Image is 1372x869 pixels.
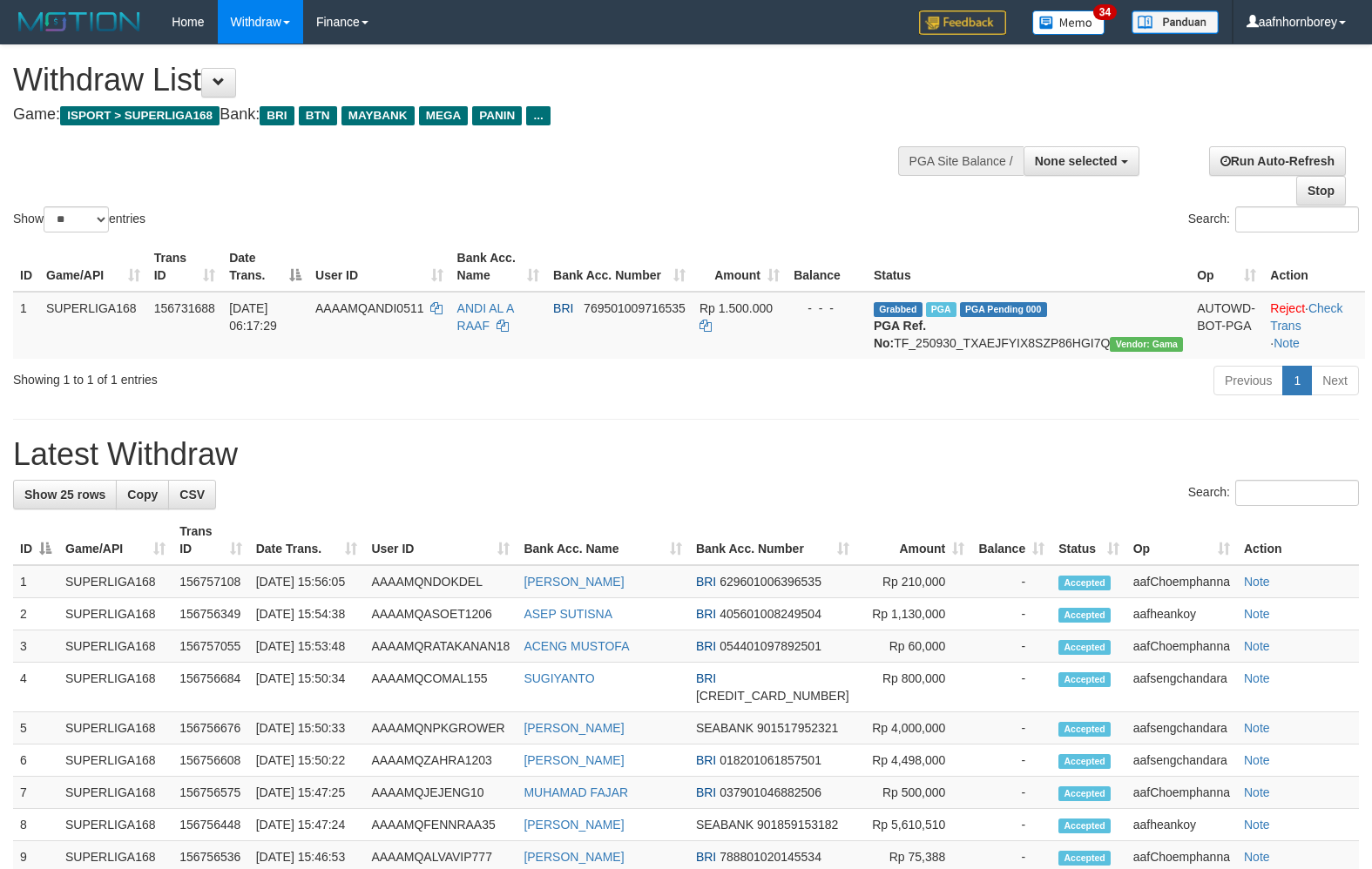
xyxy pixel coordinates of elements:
[249,598,365,630] td: [DATE] 15:54:38
[299,106,337,125] span: BTN
[364,712,517,744] td: AAAAMQNPKGROWER
[874,302,923,317] span: Grabbed
[696,721,754,735] span: SEABANK
[696,689,849,703] span: Copy 569901015855531 to clipboard
[757,721,838,735] span: Copy 901517952321 to clipboard
[526,106,550,125] span: ...
[696,753,716,767] span: BRI
[856,663,972,712] td: Rp 800,000
[1244,721,1270,735] a: Note
[1132,10,1219,34] img: panduan.png
[1244,575,1270,589] a: Note
[696,575,716,589] span: BRI
[450,242,546,292] th: Bank Acc. Name: activate to sort column ascending
[13,515,58,565] th: ID: activate to sort column descending
[787,242,867,292] th: Balance
[58,663,172,712] td: SUPERLIGA168
[58,630,172,663] td: SUPERLIGA168
[364,515,517,565] th: User ID: activate to sort column ascending
[1058,818,1111,833] span: Accepted
[971,809,1051,841] td: -
[1244,639,1270,653] a: Note
[1311,366,1359,395] a: Next
[1126,515,1237,565] th: Op: activate to sort column ascending
[696,639,716,653] span: BRI
[1263,242,1365,292] th: Action
[1126,744,1237,777] td: aafsengchandara
[856,809,972,841] td: Rp 5,610,510
[249,565,365,598] td: [DATE] 15:56:05
[971,663,1051,712] td: -
[696,671,716,685] span: BRI
[1190,292,1263,359] td: AUTOWD-BOT-PGA
[58,598,172,630] td: SUPERLIGA168
[13,437,1359,472] h1: Latest Withdraw
[222,242,308,292] th: Date Trans.: activate to sort column descending
[1058,576,1111,590] span: Accepted
[971,744,1051,777] td: -
[1244,671,1270,685] a: Note
[13,106,897,124] h4: Game: Bank:
[856,777,972,809] td: Rp 500,000
[960,302,1047,317] span: PGA Pending
[757,818,838,832] span: Copy 901859153182 to clipboard
[1263,292,1365,359] td: · ·
[1244,818,1270,832] a: Note
[1209,146,1346,176] a: Run Auto-Refresh
[13,598,58,630] td: 2
[971,630,1051,663] td: -
[693,242,787,292] th: Amount: activate to sort column ascending
[517,515,689,565] th: Bank Acc. Name: activate to sort column ascending
[58,777,172,809] td: SUPERLIGA168
[696,850,716,864] span: BRI
[919,10,1006,35] img: Feedback.jpg
[13,630,58,663] td: 3
[249,630,365,663] td: [DATE] 15:53:48
[315,301,424,315] span: AAAAMQANDI0511
[168,480,216,509] a: CSV
[39,242,147,292] th: Game/API: activate to sort column ascending
[44,206,109,232] select: Showentries
[524,753,624,767] a: [PERSON_NAME]
[457,301,514,333] a: ANDI AL A RAAF
[1126,598,1237,630] td: aafheankoy
[524,639,629,653] a: ACENG MUSTOFA
[249,777,365,809] td: [DATE] 15:47:25
[696,785,716,799] span: BRI
[341,106,415,125] span: MAYBANK
[13,663,58,712] td: 4
[58,744,172,777] td: SUPERLIGA168
[1126,565,1237,598] td: aafChoemphanna
[13,9,145,35] img: MOTION_logo.png
[249,809,365,841] td: [DATE] 15:47:24
[1188,480,1359,506] label: Search:
[971,515,1051,565] th: Balance: activate to sort column ascending
[116,480,169,509] a: Copy
[364,598,517,630] td: AAAAMQASOET1206
[700,301,773,315] span: Rp 1.500.000
[1244,607,1270,621] a: Note
[364,777,517,809] td: AAAAMQJEJENG10
[546,242,693,292] th: Bank Acc. Number: activate to sort column ascending
[856,515,972,565] th: Amount: activate to sort column ascending
[1270,301,1342,333] a: Check Trans
[172,515,249,565] th: Trans ID: activate to sort column ascending
[867,292,1190,359] td: TF_250930_TXAEJFYIX8SZP86HGI7Q
[147,242,222,292] th: Trans ID: activate to sort column ascending
[364,630,517,663] td: AAAAMQRATAKANAN18
[1270,301,1305,315] a: Reject
[172,565,249,598] td: 156757108
[179,488,205,502] span: CSV
[524,575,624,589] a: [PERSON_NAME]
[1126,663,1237,712] td: aafsengchandara
[720,639,821,653] span: Copy 054401097892501 to clipboard
[524,785,628,799] a: MUHAMAD FAJAR
[867,242,1190,292] th: Status
[260,106,294,125] span: BRI
[524,721,624,735] a: [PERSON_NAME]
[1296,176,1346,205] a: Stop
[1244,785,1270,799] a: Note
[58,515,172,565] th: Game/API: activate to sort column ascending
[249,744,365,777] td: [DATE] 15:50:22
[553,301,573,315] span: BRI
